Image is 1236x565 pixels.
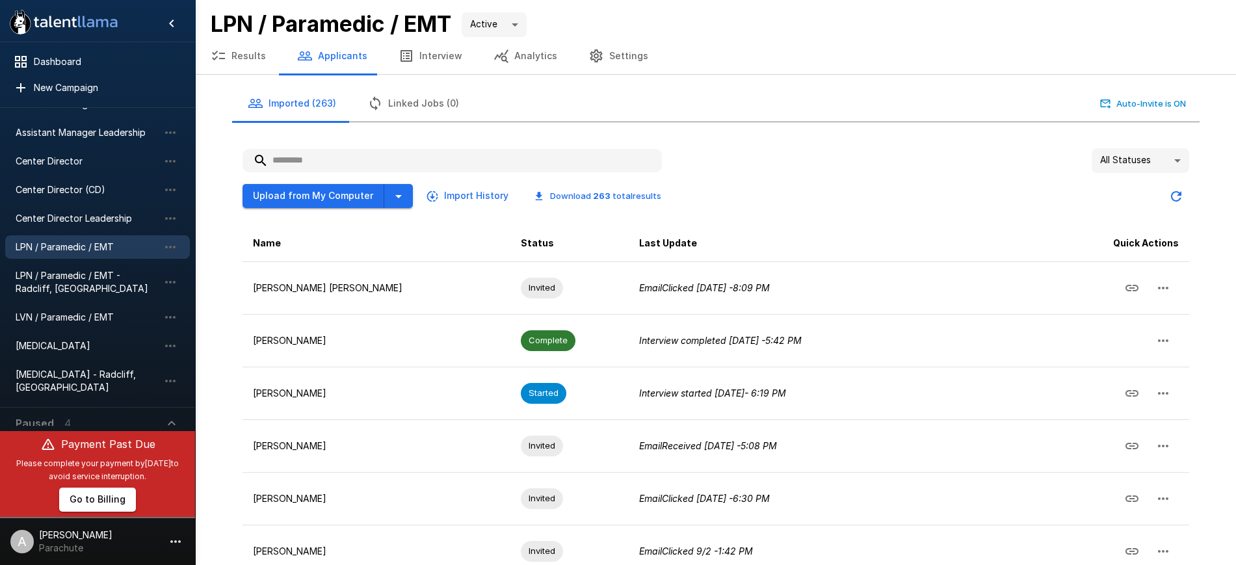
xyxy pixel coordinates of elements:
span: Invited [521,282,563,294]
button: Applicants [282,38,383,74]
button: Analytics [478,38,573,74]
div: Active [462,12,527,37]
p: [PERSON_NAME] [253,334,500,347]
span: Copy Interview Link [1116,544,1148,555]
i: Email Received [DATE] - 5:08 PM [639,440,777,451]
button: Linked Jobs (0) [352,85,475,122]
button: Imported (263) [232,85,352,122]
span: Invited [521,492,563,505]
span: Copy Interview Link [1116,386,1148,397]
th: Name [243,225,510,262]
span: Invited [521,545,563,557]
i: Interview completed [DATE] - 5:42 PM [639,335,802,346]
span: Started [521,387,566,399]
button: Results [195,38,282,74]
b: LPN / Paramedic / EMT [211,10,451,37]
i: Email Clicked [DATE] - 6:30 PM [639,493,770,504]
i: Interview started [DATE] - 6:19 PM [639,388,786,399]
b: 263 [593,191,611,201]
th: Last Update [629,225,1053,262]
span: Invited [521,440,563,452]
button: Updated Today - 12:56 PM [1163,183,1189,209]
p: [PERSON_NAME] [253,387,500,400]
p: [PERSON_NAME] [253,492,500,505]
button: Auto-Invite is ON [1098,94,1189,114]
button: Settings [573,38,664,74]
span: Copy Interview Link [1116,439,1148,450]
p: [PERSON_NAME] [253,440,500,453]
i: Email Clicked [DATE] - 8:09 PM [639,282,770,293]
div: All Statuses [1092,148,1189,173]
button: Import History [423,184,514,208]
button: Interview [383,38,478,74]
p: [PERSON_NAME] [253,545,500,558]
th: Status [510,225,629,262]
button: Upload from My Computer [243,184,384,208]
span: Copy Interview Link [1116,281,1148,292]
th: Quick Actions [1053,225,1189,262]
span: Copy Interview Link [1116,492,1148,503]
span: Complete [521,334,575,347]
p: [PERSON_NAME] [PERSON_NAME] [253,282,500,295]
i: Email Clicked 9/2 - 1:42 PM [639,545,753,557]
button: Download 263 totalresults [524,186,672,206]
